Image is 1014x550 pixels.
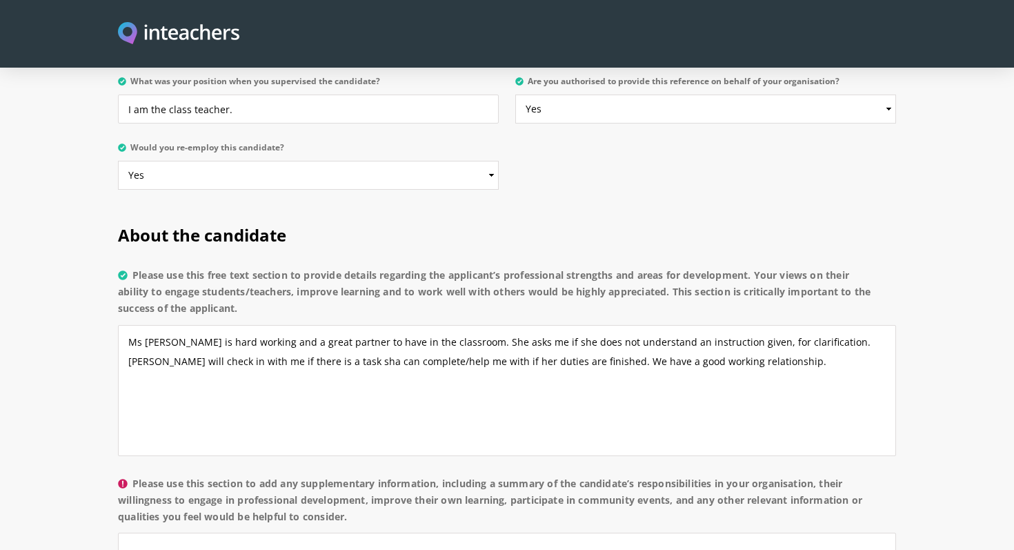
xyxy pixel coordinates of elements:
[118,475,896,533] label: Please use this section to add any supplementary information, including a summary of the candidat...
[118,22,239,46] a: Visit this site's homepage
[118,77,499,95] label: What was your position when you supervised the candidate?
[118,143,499,161] label: Would you re-employ this candidate?
[118,224,286,246] span: About the candidate
[515,77,896,95] label: Are you authorised to provide this reference on behalf of your organisation?
[118,267,896,325] label: Please use this free text section to provide details regarding the applicant’s professional stren...
[118,22,239,46] img: Inteachers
